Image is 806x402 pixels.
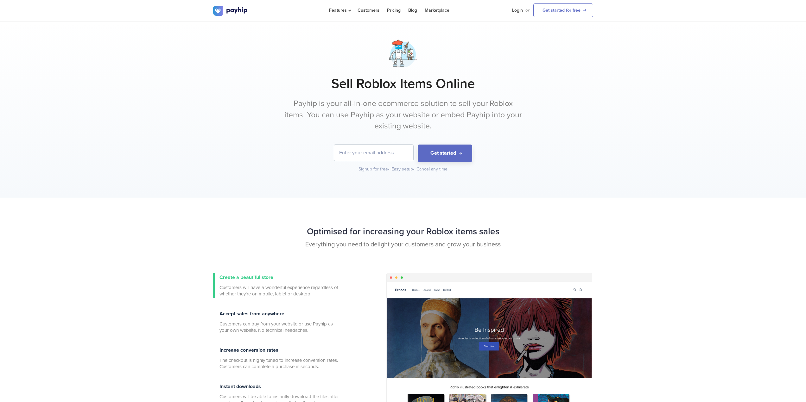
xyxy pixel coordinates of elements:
span: Create a beautiful store [219,274,273,281]
a: Create a beautiful store Customers will have a wonderful experience regardless of whether they're... [213,273,340,298]
a: Increase conversion rates The checkout is highly tuned to increase conversion rates. Customers ca... [213,346,340,371]
input: Enter your email address [334,145,413,161]
span: Customers will have a wonderful experience regardless of whether they're on mobile, tablet or des... [219,284,340,297]
h2: Optimised for increasing your Roblox items sales [213,223,593,240]
span: Accept sales from anywhere [219,311,284,317]
h1: Sell Roblox Items Online [213,76,593,92]
span: The checkout is highly tuned to increase conversion rates. Customers can complete a purchase in s... [219,357,340,370]
a: Accept sales from anywhere Customers can buy from your website or use Payhip as your own website.... [213,309,340,335]
span: Customers can buy from your website or use Payhip as your own website. No technical headaches. [219,321,340,333]
div: Easy setup [391,166,415,172]
p: Payhip is your all-in-one ecommerce solution to sell your Roblox items. You can use Payhip as you... [284,98,522,132]
img: artist-robot-3-8hkzk2sf5n3ipdxg3tnln.png [387,38,419,70]
div: Signup for free [359,166,390,172]
button: Get started [418,145,472,162]
span: Increase conversion rates [219,347,278,353]
img: logo.svg [213,6,248,16]
span: Features [329,8,350,13]
span: Instant downloads [219,383,261,390]
a: Get started for free [533,3,593,17]
span: • [388,166,390,172]
div: Cancel any time [416,166,447,172]
span: • [413,166,415,172]
p: Everything you need to delight your customers and grow your business [213,240,593,249]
